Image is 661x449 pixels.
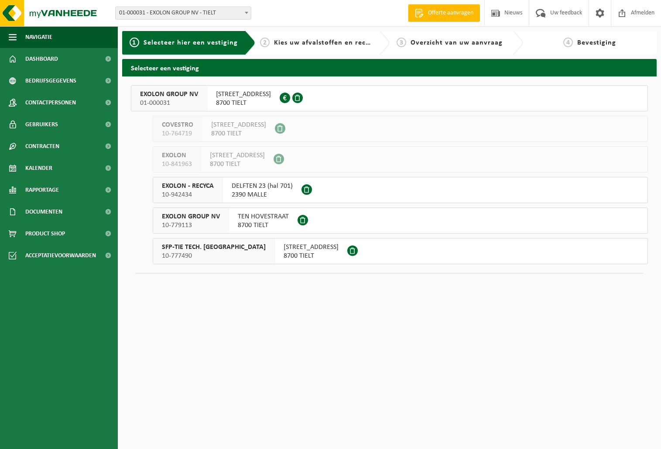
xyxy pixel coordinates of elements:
span: 8700 TIELT [284,252,339,260]
span: Rapportage [25,179,59,201]
span: SFP-TIE TECH. [GEOGRAPHIC_DATA] [162,243,266,252]
span: Offerte aanvragen [426,9,476,17]
span: Dashboard [25,48,58,70]
span: [STREET_ADDRESS] [284,243,339,252]
span: EXOLON - RECYCA [162,182,214,190]
span: 10-841963 [162,160,192,169]
span: [STREET_ADDRESS] [211,121,266,129]
span: Overzicht van uw aanvraag [411,39,503,46]
span: 10-779113 [162,221,220,230]
span: Bedrijfsgegevens [25,70,76,92]
span: 4 [563,38,573,47]
span: Bevestiging [577,39,616,46]
h2: Selecteer een vestiging [122,59,657,76]
span: 10-942434 [162,190,214,199]
span: 8700 TIELT [238,221,289,230]
span: 2 [260,38,270,47]
a: Offerte aanvragen [408,4,480,22]
span: Selecteer hier een vestiging [144,39,238,46]
span: [STREET_ADDRESS] [216,90,271,99]
span: Acceptatievoorwaarden [25,245,96,266]
span: COVESTRO [162,121,193,129]
span: Kies uw afvalstoffen en recipiënten [274,39,394,46]
span: 2390 MALLE [232,190,293,199]
span: 3 [397,38,406,47]
span: 1 [130,38,139,47]
span: EXOLON [162,151,192,160]
span: 01-000031 - EXOLON GROUP NV - TIELT [115,7,251,20]
span: DELFTEN 23 (hal 701) [232,182,293,190]
span: Documenten [25,201,62,223]
span: Gebruikers [25,114,58,135]
span: Navigatie [25,26,52,48]
span: Kalender [25,157,52,179]
span: Product Shop [25,223,65,245]
span: EXOLON GROUP NV [140,90,198,99]
span: [STREET_ADDRESS] [210,151,265,160]
span: 10-777490 [162,252,266,260]
span: 10-764719 [162,129,193,138]
span: 01-000031 - EXOLON GROUP NV - TIELT [116,7,251,19]
span: TEN HOVESTRAAT [238,212,289,221]
button: EXOLON GROUP NV 10-779113 TEN HOVESTRAAT8700 TIELT [153,207,648,234]
span: EXOLON GROUP NV [162,212,220,221]
span: 01-000031 [140,99,198,107]
span: 8700 TIELT [216,99,271,107]
button: EXOLON GROUP NV 01-000031 [STREET_ADDRESS]8700 TIELT [131,85,648,111]
button: EXOLON - RECYCA 10-942434 DELFTEN 23 (hal 701)2390 MALLE [153,177,648,203]
span: 8700 TIELT [211,129,266,138]
span: 8700 TIELT [210,160,265,169]
span: Contracten [25,135,59,157]
span: Contactpersonen [25,92,76,114]
button: SFP-TIE TECH. [GEOGRAPHIC_DATA] 10-777490 [STREET_ADDRESS]8700 TIELT [153,238,648,264]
